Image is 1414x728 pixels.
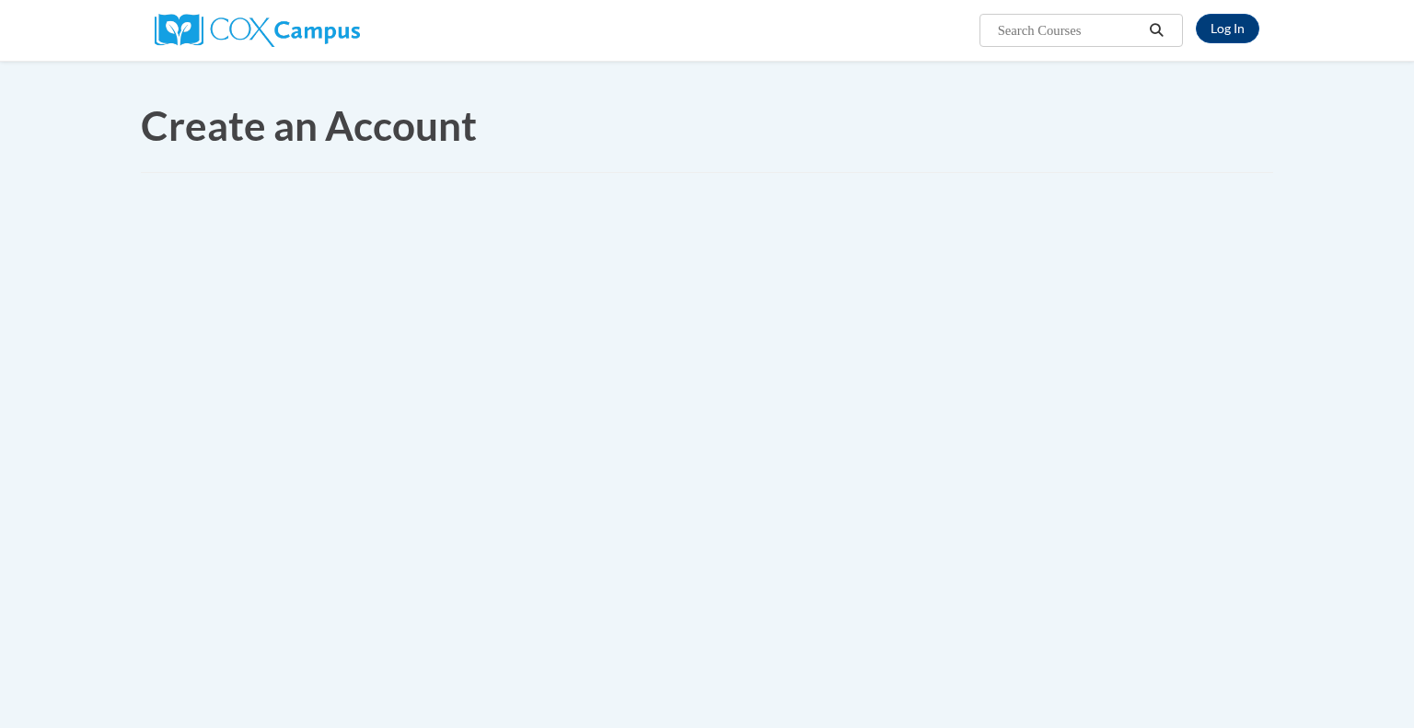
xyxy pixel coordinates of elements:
[155,21,360,37] a: Cox Campus
[155,14,360,47] img: Cox Campus
[141,101,477,149] span: Create an Account
[1143,19,1171,41] button: Search
[996,19,1143,41] input: Search Courses
[1149,24,1165,38] i: 
[1196,14,1259,43] a: Log In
